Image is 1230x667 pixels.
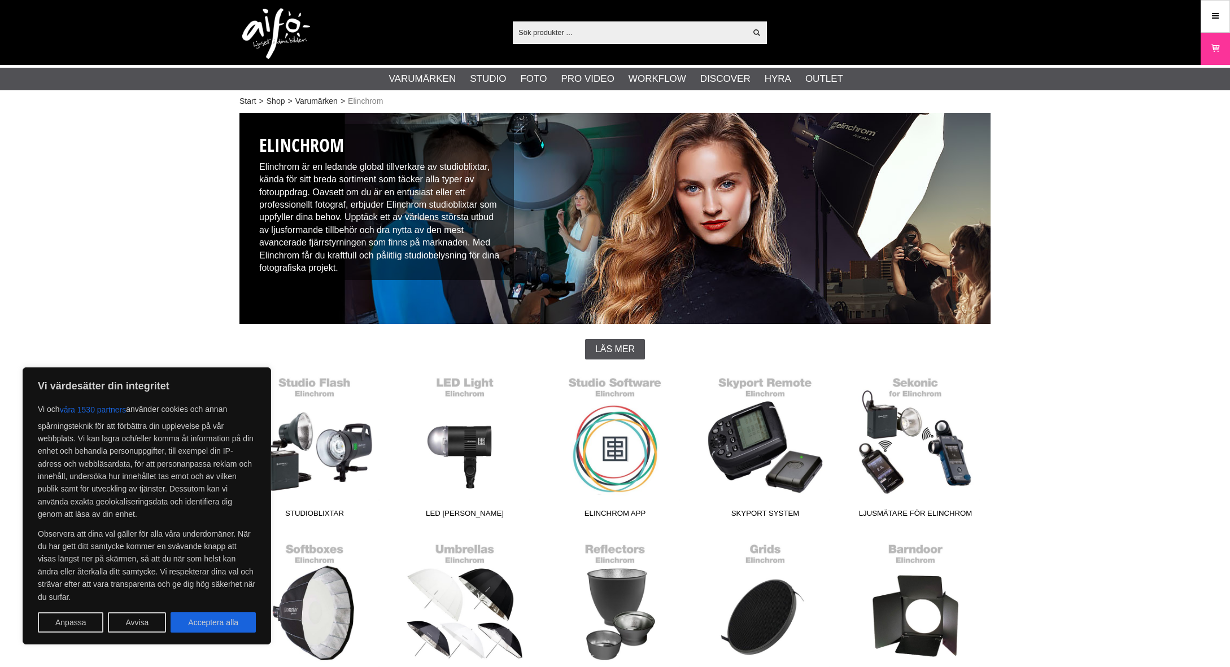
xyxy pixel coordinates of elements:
[520,72,547,86] a: Foto
[629,72,686,86] a: Workflow
[251,124,514,280] div: Elinchrom är en ledande global tillverkare av studioblixtar, kända för sitt breda sortiment som t...
[267,95,285,107] a: Shop
[390,371,540,523] a: LED [PERSON_NAME]
[690,371,840,523] a: Skyport System
[295,95,338,107] a: Varumärken
[60,400,127,420] button: våra 1530 partners
[690,508,840,523] span: Skyport System
[239,95,256,107] a: Start
[171,612,256,633] button: Acceptera alla
[38,528,256,603] p: Observera att dina val gäller för alla våra underdomäner. När du har gett ditt samtycke kommer en...
[239,113,991,324] img: Elinchrom Studioblixtar
[561,72,614,86] a: Pro Video
[38,612,103,633] button: Anpassa
[239,508,390,523] span: Studioblixtar
[341,95,345,107] span: >
[348,95,383,107] span: Elinchrom
[239,371,390,523] a: Studioblixtar
[38,400,256,521] p: Vi och använder cookies och annan spårningsteknik för att förbättra din upplevelse på vår webbpla...
[470,72,506,86] a: Studio
[390,508,540,523] span: LED [PERSON_NAME]
[38,379,256,393] p: Vi värdesätter din integritet
[540,371,690,523] a: Elinchrom App
[259,133,505,158] h1: Elinchrom
[242,8,310,59] img: logo.png
[805,72,843,86] a: Outlet
[765,72,791,86] a: Hyra
[840,371,991,523] a: Ljusmätare för Elinchrom
[595,344,635,354] span: Läs mer
[540,508,690,523] span: Elinchrom App
[23,367,271,644] div: Vi värdesätter din integritet
[108,612,166,633] button: Avvisa
[259,95,264,107] span: >
[513,24,746,41] input: Sök produkter ...
[700,72,751,86] a: Discover
[389,72,456,86] a: Varumärken
[840,508,991,523] span: Ljusmätare för Elinchrom
[287,95,292,107] span: >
